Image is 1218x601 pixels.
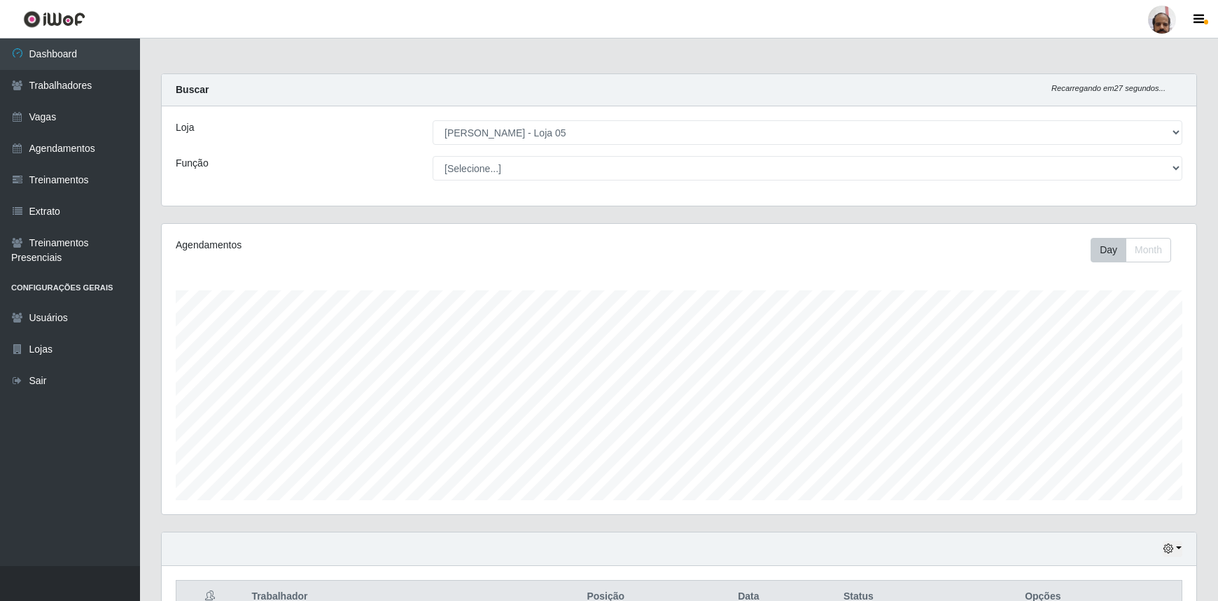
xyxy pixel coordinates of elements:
img: CoreUI Logo [23,10,85,28]
strong: Buscar [176,84,209,95]
label: Função [176,156,209,171]
button: Day [1091,238,1126,262]
div: Toolbar with button groups [1091,238,1182,262]
label: Loja [176,120,194,135]
button: Month [1126,238,1171,262]
div: Agendamentos [176,238,583,253]
i: Recarregando em 27 segundos... [1051,84,1165,92]
div: First group [1091,238,1171,262]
